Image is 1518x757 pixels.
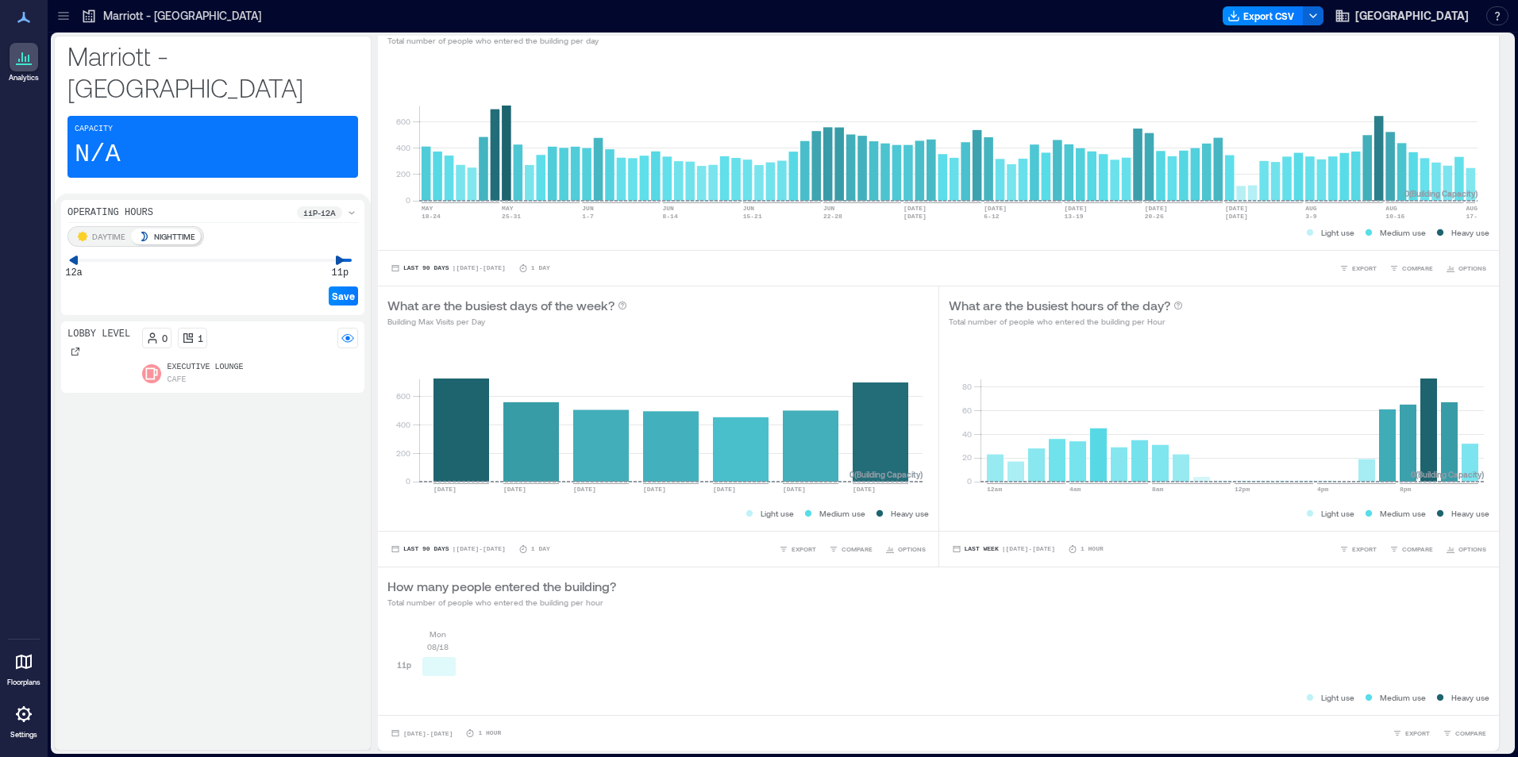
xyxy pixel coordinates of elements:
text: [DATE] [853,486,876,493]
text: 8-14 [663,213,678,220]
span: EXPORT [1352,263,1377,273]
tspan: 0 [406,476,410,486]
p: Light use [1321,691,1354,704]
text: [DATE] [1145,205,1168,212]
button: EXPORT [1336,260,1380,276]
text: [DATE] [903,213,927,220]
p: What are the busiest hours of the day? [949,296,1170,315]
button: [GEOGRAPHIC_DATA] [1330,3,1474,29]
p: DAYTIME [92,230,125,243]
a: Analytics [4,38,44,87]
p: Marriott - [GEOGRAPHIC_DATA] [103,8,261,24]
text: JUN [823,205,835,212]
p: 1 Day [531,544,550,554]
text: JUN [582,205,594,212]
span: OPTIONS [898,544,926,554]
p: N/A [75,139,121,171]
tspan: 200 [396,448,410,458]
button: OPTIONS [882,541,929,557]
p: 1 Day [531,263,550,273]
p: Medium use [819,507,865,520]
p: 11p [397,659,411,671]
p: Settings [10,730,37,740]
text: 10-16 [1385,213,1404,220]
text: [DATE] [783,486,806,493]
p: Medium use [1380,226,1426,239]
p: Total number of people who entered the building per day [387,34,629,47]
span: [DATE] - [DATE] [403,730,453,737]
p: Light use [1321,507,1354,520]
text: 3-9 [1305,213,1317,220]
p: Light use [761,507,794,520]
button: COMPARE [826,541,876,557]
p: Total number of people who entered the building per hour [387,596,616,609]
a: Floorplans [2,643,45,692]
button: EXPORT [776,541,819,557]
p: Medium use [1380,691,1426,704]
p: 08/18 [427,640,449,653]
text: AUG [1305,205,1317,212]
text: [DATE] [903,205,927,212]
text: 13-19 [1065,213,1084,220]
text: [DATE] [984,205,1007,212]
text: MAY [502,205,514,212]
p: NIGHTTIME [154,230,195,243]
text: 22-28 [823,213,842,220]
tspan: 600 [396,391,410,401]
span: COMPARE [1402,544,1433,554]
p: Cafe [168,374,187,386]
p: Heavy use [1451,691,1489,704]
text: JUN [743,205,755,212]
p: Light use [1321,226,1354,239]
button: COMPARE [1439,725,1489,741]
text: 17-23 [1466,213,1485,220]
button: COMPARE [1386,260,1436,276]
p: Mon [430,628,446,640]
text: JUN [663,205,675,212]
tspan: 400 [396,143,410,152]
text: 6-12 [984,213,999,220]
text: 25-31 [502,213,521,220]
text: [DATE] [573,486,596,493]
button: Last 90 Days |[DATE]-[DATE] [387,260,509,276]
tspan: 400 [396,420,410,429]
text: AUG [1385,205,1397,212]
text: [DATE] [1225,205,1248,212]
p: Building Max Visits per Day [387,315,627,328]
text: [DATE] [503,486,526,493]
span: Save [332,290,355,302]
tspan: 0 [406,195,410,205]
text: [DATE] [1225,213,1248,220]
text: [DATE] [713,486,736,493]
text: 4pm [1317,486,1329,493]
p: 1 Hour [1081,544,1104,554]
button: OPTIONS [1443,260,1489,276]
p: 1 Hour [478,728,501,738]
span: OPTIONS [1458,263,1486,273]
text: 1-7 [582,213,594,220]
p: How many people entered the building? [387,577,616,596]
tspan: 600 [396,117,410,126]
button: EXPORT [1336,541,1380,557]
tspan: 20 [961,452,971,462]
text: 8am [1152,486,1164,493]
p: Heavy use [1451,507,1489,520]
text: 8pm [1400,486,1412,493]
span: EXPORT [1352,544,1377,554]
p: Executive Lounge [168,361,244,374]
span: EXPORT [792,544,816,554]
span: EXPORT [1405,728,1430,738]
button: Save [329,286,358,305]
p: 11p - 12a [303,206,336,219]
span: COMPARE [1402,263,1433,273]
p: 0 [162,332,168,344]
text: 12am [987,486,1002,493]
text: [DATE] [1065,205,1088,212]
button: [DATE]-[DATE] [387,725,456,741]
button: Export CSV [1223,6,1304,25]
text: 4am [1069,486,1081,493]
p: Medium use [1380,507,1426,520]
button: OPTIONS [1443,541,1489,557]
p: Total number of people who entered the building per Hour [949,315,1183,328]
span: COMPARE [1455,728,1486,738]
